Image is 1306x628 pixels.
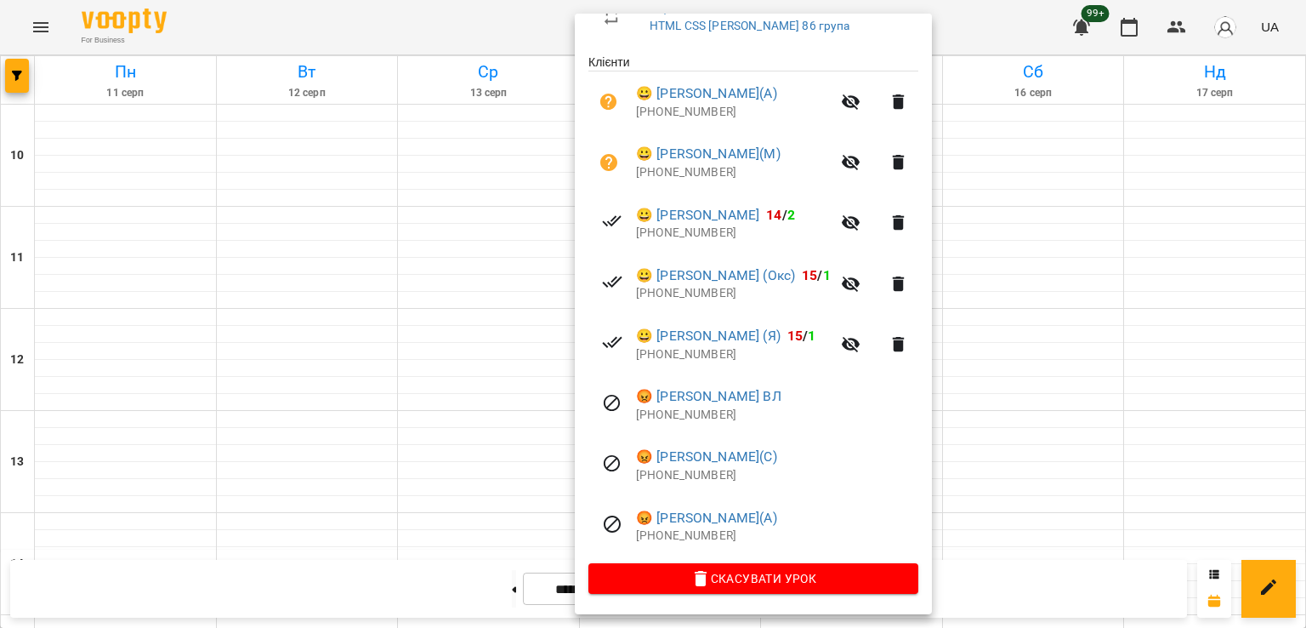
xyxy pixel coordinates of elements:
[588,82,629,123] button: Візит ще не сплачено. Додати оплату?
[802,267,817,283] span: 15
[636,83,777,104] a: 😀 [PERSON_NAME](А)
[636,447,777,467] a: 😡 [PERSON_NAME](С)
[636,205,759,226] a: 😀 [PERSON_NAME]
[602,271,622,292] svg: Візит сплачено
[588,563,918,594] button: Скасувати Урок
[602,393,622,414] svg: Візит скасовано
[636,346,831,363] p: [PHONE_NUMBER]
[802,267,831,283] b: /
[588,142,629,183] button: Візит ще не сплачено. Додати оплату?
[636,508,777,528] a: 😡 [PERSON_NAME](А)
[766,207,795,223] b: /
[787,207,795,223] span: 2
[602,211,622,231] svg: Візит сплачено
[636,104,831,121] p: [PHONE_NUMBER]
[636,386,781,407] a: 😡 [PERSON_NAME] ВЛ
[602,332,622,352] svg: Візит сплачено
[650,19,850,32] a: HTML CSS [PERSON_NAME] 86 група
[602,514,622,534] svg: Візит скасовано
[636,467,918,484] p: [PHONE_NUMBER]
[766,207,781,223] span: 14
[636,528,918,545] p: [PHONE_NUMBER]
[588,54,918,563] ul: Клієнти
[808,328,815,344] span: 1
[787,328,816,344] b: /
[787,328,803,344] span: 15
[602,454,622,474] svg: Візит скасовано
[636,265,795,286] a: 😀 [PERSON_NAME] (Окс)
[636,164,831,181] p: [PHONE_NUMBER]
[602,568,905,589] span: Скасувати Урок
[636,285,831,302] p: [PHONE_NUMBER]
[636,326,781,346] a: 😀 [PERSON_NAME] (Я)
[636,144,781,164] a: 😀 [PERSON_NAME](М)
[636,225,831,242] p: [PHONE_NUMBER]
[823,267,831,283] span: 1
[636,407,918,424] p: [PHONE_NUMBER]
